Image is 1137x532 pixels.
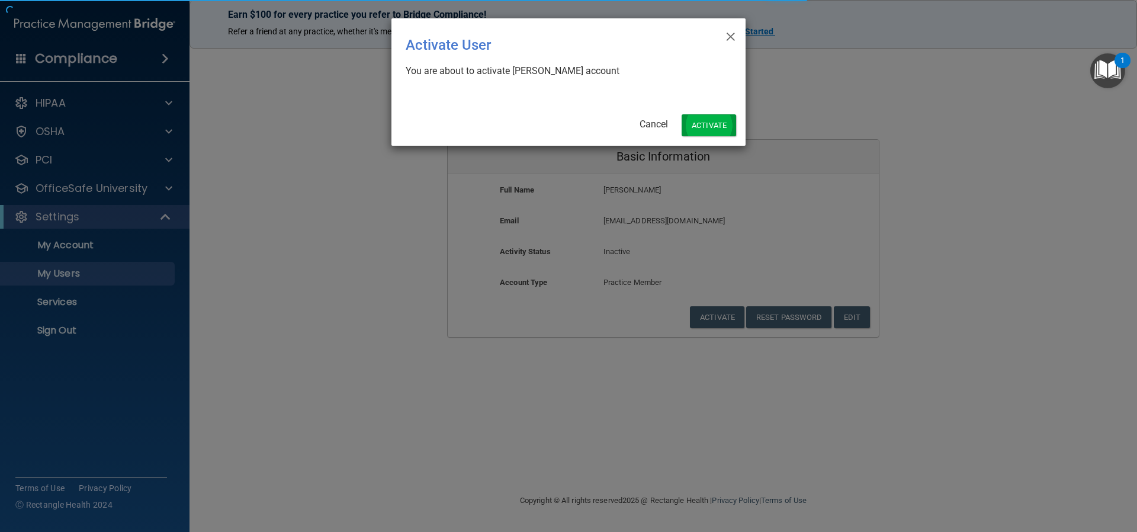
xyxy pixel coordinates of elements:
[1120,60,1125,76] div: 1
[725,23,736,47] span: ×
[640,118,668,130] a: Cancel
[406,65,722,78] div: You are about to activate [PERSON_NAME] account
[1090,53,1125,88] button: Open Resource Center, 1 new notification
[682,114,736,136] button: Activate
[406,28,683,62] div: Activate User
